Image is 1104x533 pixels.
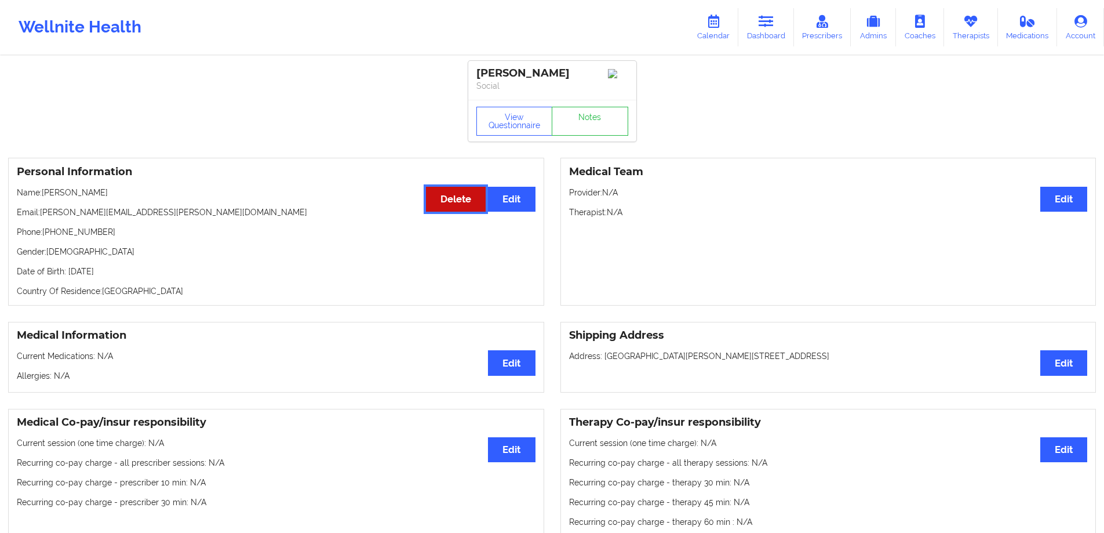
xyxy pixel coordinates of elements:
p: Current session (one time charge): N/A [569,437,1088,449]
a: Notes [552,107,628,136]
button: Edit [1040,350,1087,375]
a: Prescribers [794,8,851,46]
button: Delete [426,187,486,212]
p: Current Medications: N/A [17,350,535,362]
button: Edit [1040,437,1087,462]
h3: Medical Information [17,329,535,342]
p: Current session (one time charge): N/A [17,437,535,449]
p: Recurring co-pay charge - therapy 30 min : N/A [569,477,1088,488]
h3: Shipping Address [569,329,1088,342]
button: View Questionnaire [476,107,553,136]
p: Address: [GEOGRAPHIC_DATA][PERSON_NAME][STREET_ADDRESS] [569,350,1088,362]
p: Social [476,80,628,92]
p: Recurring co-pay charge - prescriber 30 min : N/A [17,496,535,508]
h3: Medical Co-pay/insur responsibility [17,416,535,429]
button: Edit [488,350,535,375]
div: [PERSON_NAME] [476,67,628,80]
a: Account [1057,8,1104,46]
a: Dashboard [738,8,794,46]
a: Coaches [896,8,944,46]
p: Name: [PERSON_NAME] [17,187,535,198]
a: Calendar [688,8,738,46]
a: Medications [998,8,1058,46]
button: Edit [488,437,535,462]
p: Phone: [PHONE_NUMBER] [17,226,535,238]
p: Recurring co-pay charge - all prescriber sessions : N/A [17,457,535,469]
button: Edit [1040,187,1087,212]
p: Recurring co-pay charge - prescriber 10 min : N/A [17,477,535,488]
h3: Medical Team [569,165,1088,179]
h3: Therapy Co-pay/insur responsibility [569,416,1088,429]
p: Provider: N/A [569,187,1088,198]
a: Therapists [944,8,998,46]
a: Admins [851,8,896,46]
p: Allergies: N/A [17,370,535,382]
p: Date of Birth: [DATE] [17,266,535,277]
button: Edit [488,187,535,212]
h3: Personal Information [17,165,535,179]
p: Recurring co-pay charge - all therapy sessions : N/A [569,457,1088,469]
p: Gender: [DEMOGRAPHIC_DATA] [17,246,535,258]
p: Therapist: N/A [569,206,1088,218]
p: Recurring co-pay charge - therapy 45 min : N/A [569,496,1088,508]
img: Image%2Fplaceholer-image.png [608,69,628,78]
p: Recurring co-pay charge - therapy 60 min : N/A [569,516,1088,528]
p: Country Of Residence: [GEOGRAPHIC_DATA] [17,285,535,297]
p: Email: [PERSON_NAME][EMAIL_ADDRESS][PERSON_NAME][DOMAIN_NAME] [17,206,535,218]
